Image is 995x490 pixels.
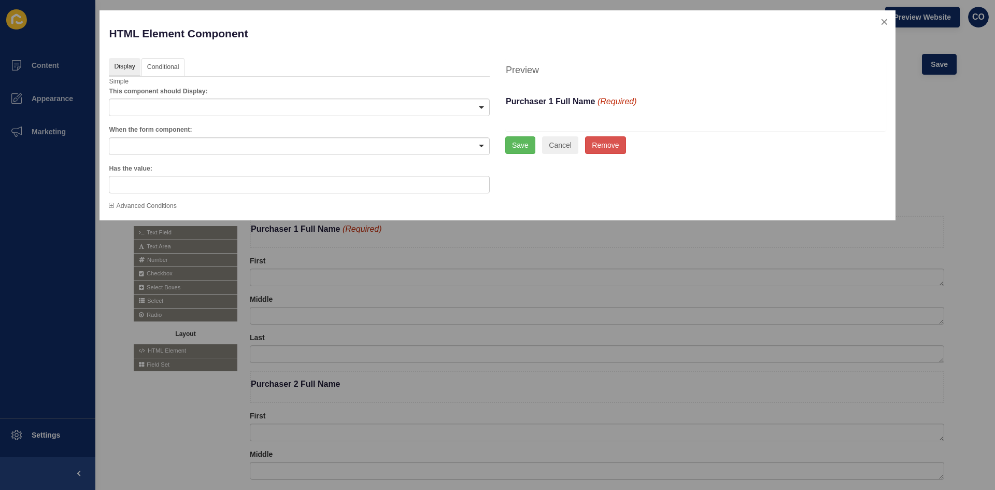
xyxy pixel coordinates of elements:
[598,97,637,106] span: (Required)
[109,202,176,209] span: Advanced Conditions
[109,58,140,77] a: Display
[109,87,207,96] label: This component should Display:
[109,78,129,85] span: Simple
[542,136,578,154] button: Cancel
[506,64,886,77] h4: Preview
[141,58,185,77] a: Conditional
[109,20,490,47] p: HTML Element Component
[874,11,895,33] button: close
[505,136,535,154] button: Save
[585,136,626,154] button: Remove
[506,97,595,106] b: Purchaser 1 Full Name
[109,164,152,173] label: Has the value:
[109,125,192,134] label: When the form component:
